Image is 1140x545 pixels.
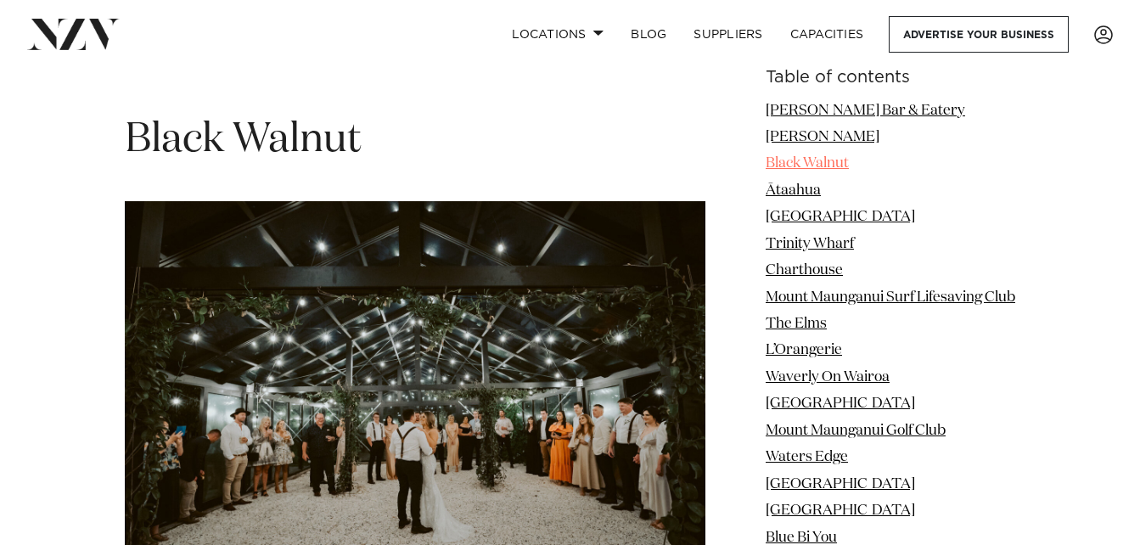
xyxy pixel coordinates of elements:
a: [GEOGRAPHIC_DATA] [766,504,915,519]
a: Charthouse [766,264,843,278]
a: [GEOGRAPHIC_DATA] [766,397,915,412]
a: Blue Bi You [766,531,837,545]
a: L’Orangerie [766,344,842,358]
a: Black Walnut [766,157,849,171]
a: Advertise your business [889,16,1069,53]
a: The Elms [766,317,827,332]
a: [PERSON_NAME] [766,130,879,144]
h6: Table of contents [766,69,1015,87]
a: [GEOGRAPHIC_DATA] [766,477,915,492]
a: Mount Maunganui Surf Lifesaving Club [766,290,1015,305]
a: Waverly On Wairoa [766,370,890,385]
a: Capacities [777,16,878,53]
a: SUPPLIERS [680,16,776,53]
a: Mount Maunganui Golf Club [766,424,946,438]
a: Ātaahua [766,183,821,198]
a: Trinity Wharf [766,237,854,251]
a: Waters Edge [766,451,848,465]
h1: Black Walnut [125,114,705,167]
a: [PERSON_NAME] Bar & Eatery [766,104,965,118]
a: [GEOGRAPHIC_DATA] [766,211,915,225]
a: BLOG [617,16,680,53]
a: Locations [498,16,617,53]
img: nzv-logo.png [27,19,120,49]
